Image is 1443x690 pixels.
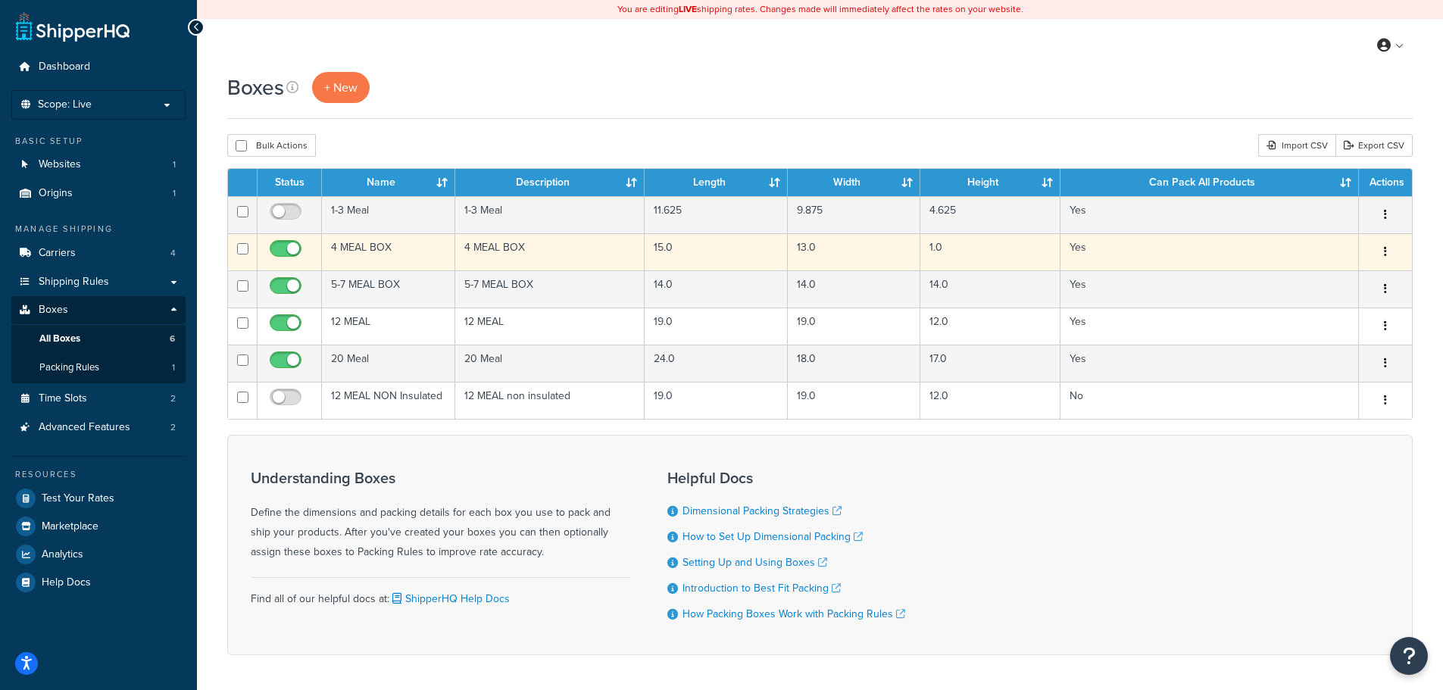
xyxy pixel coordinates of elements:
a: All Boxes 6 [11,325,186,353]
h3: Helpful Docs [667,470,905,486]
td: 4 MEAL BOX [322,233,455,270]
b: LIVE [679,2,697,16]
td: 19.0 [645,382,788,419]
span: + New [324,79,358,96]
span: Origins [39,187,73,200]
span: All Boxes [39,333,80,345]
td: 24.0 [645,345,788,382]
li: Packing Rules [11,354,186,382]
td: 1.0 [920,233,1060,270]
a: Shipping Rules [11,268,186,296]
td: 20 Meal [455,345,645,382]
a: Test Your Rates [11,485,186,512]
li: All Boxes [11,325,186,353]
span: Carriers [39,247,76,260]
span: Websites [39,158,81,171]
td: 12 MEAL NON Insulated [322,382,455,419]
span: Shipping Rules [39,276,109,289]
li: Boxes [11,296,186,382]
div: Define the dimensions and packing details for each box you use to pack and ship your products. Af... [251,470,629,562]
td: 18.0 [788,345,920,382]
td: 1-3 Meal [455,196,645,233]
a: Dashboard [11,53,186,81]
a: Dimensional Packing Strategies [682,503,842,519]
button: Open Resource Center [1390,637,1428,675]
li: Time Slots [11,385,186,413]
a: Carriers 4 [11,239,186,267]
td: Yes [1060,233,1359,270]
a: Boxes [11,296,186,324]
td: 14.0 [920,270,1060,308]
td: 5-7 MEAL BOX [322,270,455,308]
span: 2 [170,421,176,434]
span: Packing Rules [39,361,99,374]
span: Boxes [39,304,68,317]
li: Carriers [11,239,186,267]
td: 12 MEAL [322,308,455,345]
a: Marketplace [11,513,186,540]
span: Marketplace [42,520,98,533]
td: 4 MEAL BOX [455,233,645,270]
td: 14.0 [645,270,788,308]
div: Find all of our helpful docs at: [251,577,629,609]
th: Width : activate to sort column ascending [788,169,920,196]
td: Yes [1060,196,1359,233]
a: Time Slots 2 [11,385,186,413]
td: 12.0 [920,382,1060,419]
th: Description : activate to sort column ascending [455,169,645,196]
a: Websites 1 [11,151,186,179]
td: Yes [1060,345,1359,382]
th: Actions [1359,169,1412,196]
div: Import CSV [1258,134,1335,157]
span: 1 [173,158,176,171]
button: Bulk Actions [227,134,316,157]
a: Advanced Features 2 [11,414,186,442]
th: Can Pack All Products : activate to sort column ascending [1060,169,1359,196]
h1: Boxes [227,73,284,102]
a: Analytics [11,541,186,568]
td: 12 MEAL [455,308,645,345]
a: Help Docs [11,569,186,596]
td: No [1060,382,1359,419]
td: 14.0 [788,270,920,308]
div: Manage Shipping [11,223,186,236]
a: Setting Up and Using Boxes [682,554,827,570]
a: How to Set Up Dimensional Packing [682,529,863,545]
td: Yes [1060,308,1359,345]
a: Export CSV [1335,134,1413,157]
span: 2 [170,392,176,405]
li: Websites [11,151,186,179]
span: Time Slots [39,392,87,405]
span: Help Docs [42,576,91,589]
span: 1 [173,187,176,200]
td: Yes [1060,270,1359,308]
td: 12 MEAL non insulated [455,382,645,419]
th: Length : activate to sort column ascending [645,169,788,196]
h3: Understanding Boxes [251,470,629,486]
span: Advanced Features [39,421,130,434]
a: Packing Rules 1 [11,354,186,382]
td: 15.0 [645,233,788,270]
a: Introduction to Best Fit Packing [682,580,841,596]
td: 20 Meal [322,345,455,382]
a: How Packing Boxes Work with Packing Rules [682,606,905,622]
a: + New [312,72,370,103]
span: Scope: Live [38,98,92,111]
span: Test Your Rates [42,492,114,505]
div: Basic Setup [11,135,186,148]
td: 9.875 [788,196,920,233]
td: 17.0 [920,345,1060,382]
td: 13.0 [788,233,920,270]
th: Status [258,169,322,196]
li: Advanced Features [11,414,186,442]
td: 19.0 [788,308,920,345]
td: 5-7 MEAL BOX [455,270,645,308]
th: Height : activate to sort column ascending [920,169,1060,196]
a: ShipperHQ Home [16,11,130,42]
